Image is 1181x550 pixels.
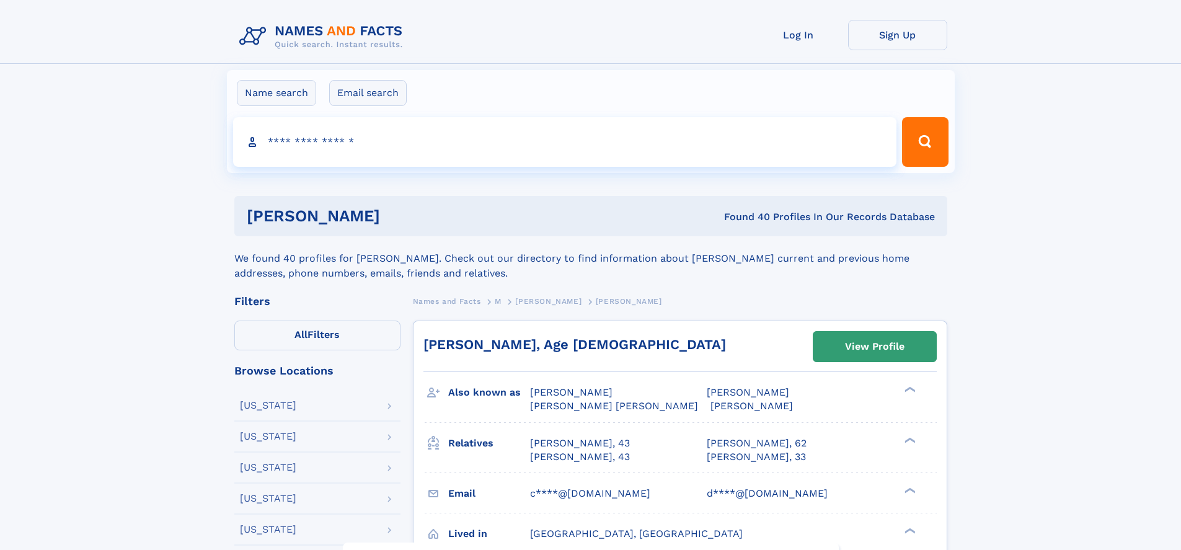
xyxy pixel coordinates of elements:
[707,450,806,464] a: [PERSON_NAME], 33
[707,386,789,398] span: [PERSON_NAME]
[902,117,948,167] button: Search Button
[294,329,307,340] span: All
[530,400,698,412] span: [PERSON_NAME] [PERSON_NAME]
[413,293,481,309] a: Names and Facts
[240,401,296,410] div: [US_STATE]
[233,117,897,167] input: search input
[707,437,807,450] a: [PERSON_NAME], 62
[901,436,916,444] div: ❯
[901,526,916,534] div: ❯
[530,450,630,464] a: [PERSON_NAME], 43
[813,332,936,361] a: View Profile
[240,463,296,472] div: [US_STATE]
[901,486,916,494] div: ❯
[240,494,296,503] div: [US_STATE]
[247,208,552,224] h1: [PERSON_NAME]
[448,523,530,544] h3: Lived in
[234,321,400,350] label: Filters
[901,386,916,394] div: ❯
[234,20,413,53] img: Logo Names and Facts
[845,332,905,361] div: View Profile
[234,365,400,376] div: Browse Locations
[495,293,502,309] a: M
[329,80,407,106] label: Email search
[234,236,947,281] div: We found 40 profiles for [PERSON_NAME]. Check out our directory to find information about [PERSON...
[515,297,582,306] span: [PERSON_NAME]
[448,433,530,454] h3: Relatives
[423,337,726,352] a: [PERSON_NAME], Age [DEMOGRAPHIC_DATA]
[495,297,502,306] span: M
[240,525,296,534] div: [US_STATE]
[749,20,848,50] a: Log In
[515,293,582,309] a: [PERSON_NAME]
[234,296,400,307] div: Filters
[448,483,530,504] h3: Email
[848,20,947,50] a: Sign Up
[596,297,662,306] span: [PERSON_NAME]
[448,382,530,403] h3: Also known as
[530,437,630,450] a: [PERSON_NAME], 43
[552,210,935,224] div: Found 40 Profiles In Our Records Database
[710,400,793,412] span: [PERSON_NAME]
[240,432,296,441] div: [US_STATE]
[237,80,316,106] label: Name search
[530,528,743,539] span: [GEOGRAPHIC_DATA], [GEOGRAPHIC_DATA]
[530,386,613,398] span: [PERSON_NAME]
